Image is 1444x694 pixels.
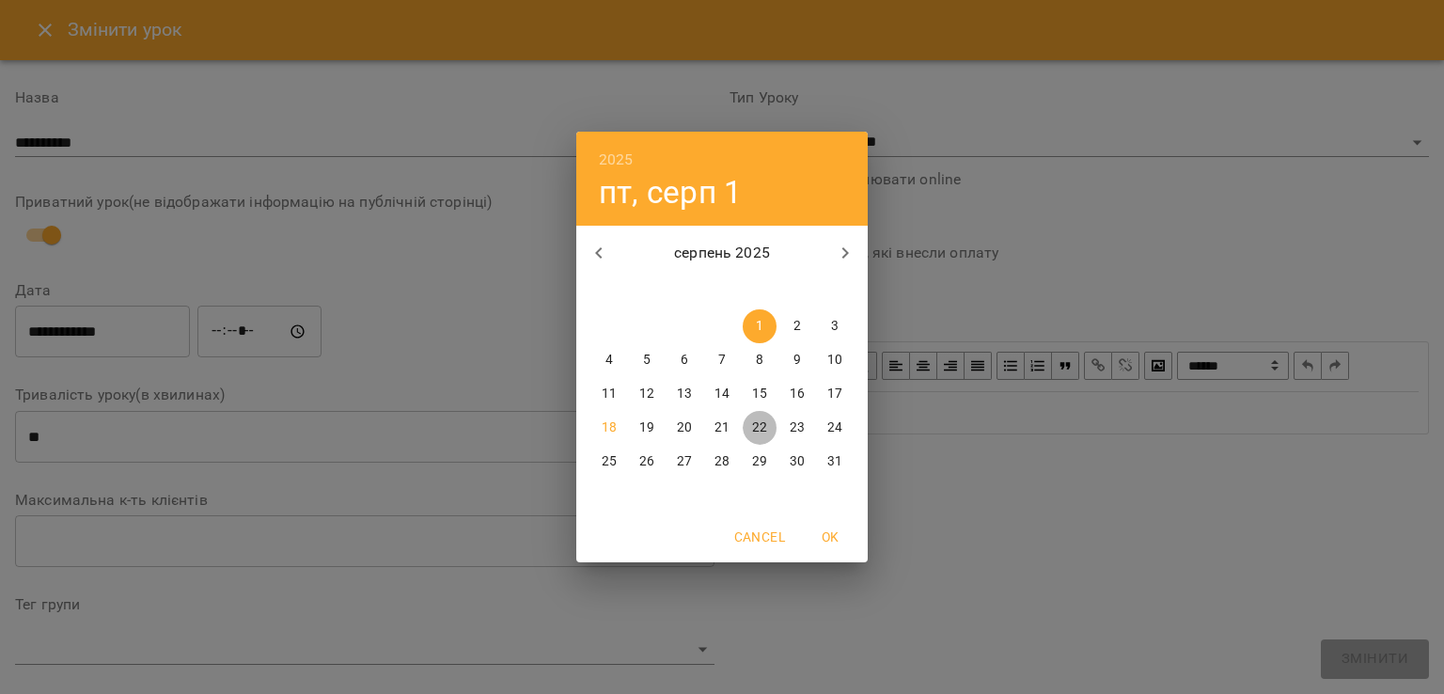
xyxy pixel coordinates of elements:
p: 16 [790,385,805,403]
p: 17 [827,385,842,403]
p: 19 [639,418,654,437]
button: Cancel [727,520,793,554]
button: 15 [743,377,777,411]
p: 31 [827,452,842,471]
p: 21 [714,418,730,437]
button: 12 [630,377,664,411]
p: 25 [602,452,617,471]
button: 22 [743,411,777,445]
span: пн [592,281,626,300]
p: 13 [677,385,692,403]
p: 30 [790,452,805,471]
p: 3 [831,317,839,336]
p: 11 [602,385,617,403]
button: 18 [592,411,626,445]
button: 19 [630,411,664,445]
button: 27 [667,445,701,479]
p: 9 [793,351,801,370]
span: Cancel [734,526,785,548]
p: 12 [639,385,654,403]
p: 24 [827,418,842,437]
p: 14 [714,385,730,403]
button: 30 [780,445,814,479]
button: 2 [780,309,814,343]
button: 9 [780,343,814,377]
p: 20 [677,418,692,437]
p: 23 [790,418,805,437]
button: 29 [743,445,777,479]
p: 29 [752,452,767,471]
span: OK [808,526,853,548]
span: сб [780,281,814,300]
p: 18 [602,418,617,437]
button: 6 [667,343,701,377]
button: 24 [818,411,852,445]
p: 28 [714,452,730,471]
button: 17 [818,377,852,411]
p: серпень 2025 [621,242,824,264]
p: 22 [752,418,767,437]
button: 10 [818,343,852,377]
button: 26 [630,445,664,479]
button: 16 [780,377,814,411]
p: 5 [643,351,651,370]
button: 7 [705,343,739,377]
button: 4 [592,343,626,377]
button: 25 [592,445,626,479]
span: пт [743,281,777,300]
p: 6 [681,351,688,370]
p: 7 [718,351,726,370]
button: 14 [705,377,739,411]
button: 1 [743,309,777,343]
span: ср [667,281,701,300]
button: 23 [780,411,814,445]
button: 5 [630,343,664,377]
button: 11 [592,377,626,411]
span: вт [630,281,664,300]
p: 26 [639,452,654,471]
button: 28 [705,445,739,479]
button: OK [800,520,860,554]
button: 31 [818,445,852,479]
p: 4 [605,351,613,370]
button: пт, серп 1 [599,173,742,212]
button: 8 [743,343,777,377]
p: 1 [756,317,763,336]
p: 27 [677,452,692,471]
p: 2 [793,317,801,336]
span: чт [705,281,739,300]
p: 10 [827,351,842,370]
p: 8 [756,351,763,370]
button: 2025 [599,147,634,173]
p: 15 [752,385,767,403]
button: 3 [818,309,852,343]
button: 13 [667,377,701,411]
button: 21 [705,411,739,445]
span: нд [818,281,852,300]
button: 20 [667,411,701,445]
